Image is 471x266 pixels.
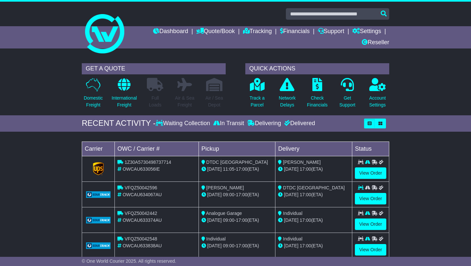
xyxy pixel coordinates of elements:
span: DTDC [GEOGRAPHIC_DATA] [206,160,268,165]
span: Analogue Garage [206,211,242,216]
span: 11:05 [223,166,235,172]
span: VFQZ50042442 [125,211,157,216]
img: GetCarrierServiceLogo [86,217,111,223]
span: 09:00 [223,192,235,197]
img: GetCarrierServiceLogo [86,191,111,198]
p: Check Financials [307,95,327,108]
span: 17:00 [300,243,311,248]
a: AccountSettings [369,78,386,112]
div: (ETA) [278,217,349,224]
span: Individual [206,236,226,241]
p: International Freight [112,95,137,108]
span: OWCAU633838AU [123,243,162,248]
div: (ETA) [278,242,349,249]
span: © One World Courier 2025. All rights reserved. [82,258,176,264]
a: Financials [280,26,310,37]
a: Reseller [362,37,389,48]
div: (ETA) [278,166,349,173]
span: Individual [283,211,302,216]
span: OWCAU633056IE [123,166,160,172]
div: - (ETA) [201,242,273,249]
a: View Order [355,193,386,204]
span: [DATE] [207,166,222,172]
div: Delivered [283,120,315,127]
a: Settings [352,26,381,37]
div: - (ETA) [201,191,273,198]
span: OWCAU633374AU [123,218,162,223]
p: Account Settings [369,95,386,108]
span: OWCAU634067AU [123,192,162,197]
span: 09:00 [223,243,235,248]
span: VFQZ50042548 [125,236,157,241]
span: DTDC [GEOGRAPHIC_DATA] [283,185,345,190]
img: GetCarrierServiceLogo [93,162,104,175]
span: 1Z30A5730498737714 [125,160,171,165]
span: [DATE] [207,192,222,197]
span: [DATE] [284,192,298,197]
span: [DATE] [284,166,298,172]
td: Status [352,142,389,156]
span: [DATE] [207,218,222,223]
span: [PERSON_NAME] [206,185,244,190]
div: GET A QUOTE [82,63,226,74]
span: 17:00 [236,243,247,248]
span: VFQZ50042596 [125,185,157,190]
span: 17:00 [300,166,311,172]
td: Pickup [199,142,275,156]
a: GetSupport [339,78,356,112]
div: QUICK ACTIONS [245,63,389,74]
a: InternationalFreight [111,78,137,112]
img: GetCarrierServiceLogo [86,242,111,249]
span: [DATE] [207,243,222,248]
a: Support [318,26,344,37]
span: Individual [283,236,302,241]
span: 17:00 [300,192,311,197]
a: Quote/Book [196,26,235,37]
span: 17:00 [236,218,247,223]
span: [PERSON_NAME] [283,160,321,165]
span: 17:00 [300,218,311,223]
td: Carrier [82,142,115,156]
div: Waiting Collection [156,120,212,127]
a: Track aParcel [249,78,265,112]
a: View Order [355,244,386,256]
div: Delivering [246,120,283,127]
td: OWC / Carrier # [115,142,199,156]
a: View Order [355,167,386,179]
p: Full Loads [147,95,163,108]
div: (ETA) [278,191,349,198]
td: Delivery [275,142,352,156]
span: [DATE] [284,218,298,223]
p: Track a Parcel [250,95,265,108]
span: 17:00 [236,192,247,197]
p: Air & Sea Freight [175,95,194,108]
a: View Order [355,218,386,230]
div: - (ETA) [201,217,273,224]
p: Network Delays [279,95,295,108]
a: NetworkDelays [278,78,296,112]
a: Dashboard [153,26,188,37]
p: Air / Sea Depot [205,95,223,108]
div: In Transit [212,120,246,127]
span: [DATE] [284,243,298,248]
p: Get Support [339,95,355,108]
a: Tracking [243,26,272,37]
div: - (ETA) [201,166,273,173]
a: DomesticFreight [83,78,103,112]
a: CheckFinancials [306,78,328,112]
span: 09:00 [223,218,235,223]
p: Domestic Freight [84,95,103,108]
span: 17:00 [236,166,247,172]
div: RECENT ACTIVITY - [82,119,156,128]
